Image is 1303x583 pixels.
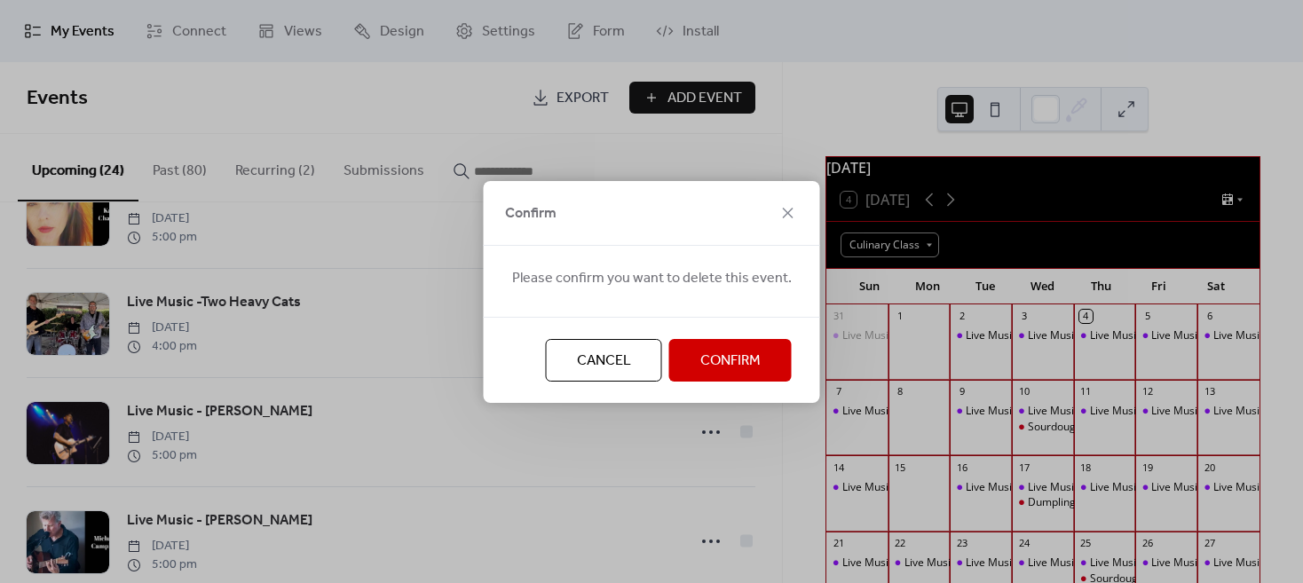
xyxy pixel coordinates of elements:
span: Cancel [577,351,631,372]
button: Confirm [669,339,792,382]
span: Please confirm you want to delete this event. [512,268,792,289]
span: Confirm [700,351,761,372]
span: Confirm [505,203,557,225]
button: Cancel [546,339,662,382]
